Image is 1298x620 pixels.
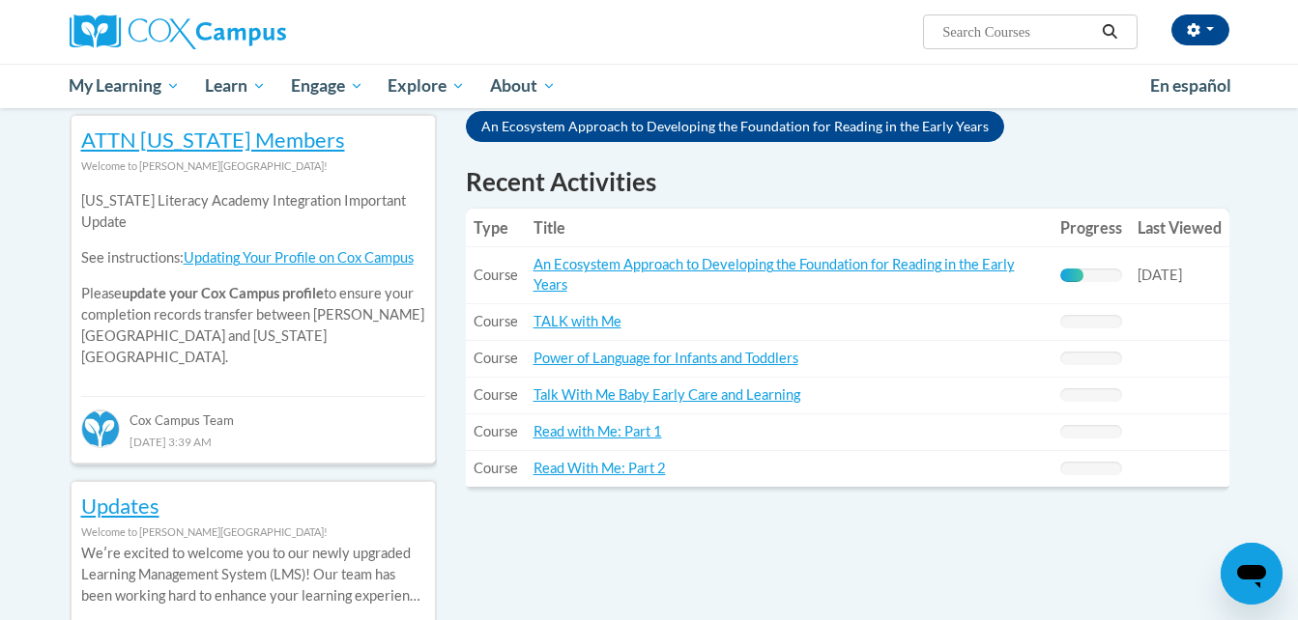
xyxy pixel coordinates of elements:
[122,285,324,301] b: update your Cox Campus profile
[1138,66,1244,106] a: En español
[534,460,666,476] a: Read With Me: Part 2
[205,74,266,98] span: Learn
[474,386,518,403] span: Course
[466,209,526,247] th: Type
[81,396,425,431] div: Cox Campus Team
[474,350,518,366] span: Course
[534,313,621,329] a: TALK with Me
[466,111,1004,142] a: An Ecosystem Approach to Developing the Foundation for Reading in the Early Years
[1053,209,1130,247] th: Progress
[534,423,662,439] a: Read with Me: Part 1
[81,543,425,606] p: Weʹre excited to welcome you to our newly upgraded Learning Management System (LMS)! Our team has...
[81,431,425,452] div: [DATE] 3:39 AM
[278,64,376,108] a: Engage
[1150,75,1231,96] span: En español
[534,350,798,366] a: Power of Language for Infants and Toddlers
[1221,543,1283,605] iframe: Button to launch messaging window, conversation in progress
[69,74,180,98] span: My Learning
[41,64,1258,108] div: Main menu
[477,64,568,108] a: About
[474,313,518,329] span: Course
[81,155,425,177] div: Welcome to [PERSON_NAME][GEOGRAPHIC_DATA]!
[1171,14,1229,45] button: Account Settings
[474,460,518,476] span: Course
[81,177,425,382] div: Please to ensure your completion records transfer between [PERSON_NAME][GEOGRAPHIC_DATA] and [US_...
[81,127,345,153] a: ATTN [US_STATE] Members
[490,74,556,98] span: About
[81,190,425,233] p: [US_STATE] Literacy Academy Integration Important Update
[534,256,1015,293] a: An Ecosystem Approach to Developing the Foundation for Reading in the Early Years
[57,64,193,108] a: My Learning
[940,20,1095,43] input: Search Courses
[1138,267,1182,283] span: [DATE]
[466,164,1229,199] h1: Recent Activities
[81,409,120,448] img: Cox Campus Team
[192,64,278,108] a: Learn
[375,64,477,108] a: Explore
[291,74,363,98] span: Engage
[70,14,286,49] img: Cox Campus
[474,267,518,283] span: Course
[534,386,800,403] a: Talk With Me Baby Early Care and Learning
[70,14,437,49] a: Cox Campus
[1130,209,1229,247] th: Last Viewed
[81,493,159,519] a: Updates
[388,74,465,98] span: Explore
[474,423,518,439] span: Course
[81,521,425,543] div: Welcome to [PERSON_NAME][GEOGRAPHIC_DATA]!
[1095,20,1124,43] button: Search
[1060,268,1084,282] div: Progress, %
[81,247,425,268] p: See instructions:
[184,249,414,266] a: Updating Your Profile on Cox Campus
[526,209,1053,247] th: Title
